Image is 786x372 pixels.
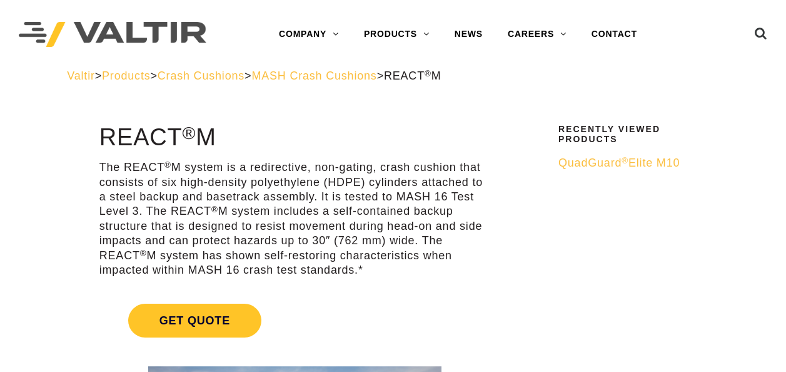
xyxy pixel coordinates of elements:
[128,304,261,338] span: Get Quote
[140,249,147,258] sup: ®
[67,70,94,82] a: Valtir
[99,125,490,151] h1: REACT M
[164,160,171,170] sup: ®
[495,22,579,47] a: CAREERS
[558,156,711,170] a: QuadGuard®Elite M10
[102,70,150,82] a: Products
[251,70,376,82] a: MASH Crash Cushions
[99,160,490,277] p: The REACT M system is a redirective, non-gating, crash cushion that consists of six high-density ...
[384,70,441,82] span: REACT M
[266,22,351,47] a: COMPANY
[99,289,490,353] a: Get Quote
[425,69,431,78] sup: ®
[351,22,442,47] a: PRODUCTS
[19,22,206,48] img: Valtir
[442,22,495,47] a: NEWS
[622,156,628,165] sup: ®
[211,205,218,214] sup: ®
[558,157,680,169] span: QuadGuard Elite M10
[183,123,196,143] sup: ®
[67,69,719,83] div: > > > >
[579,22,650,47] a: CONTACT
[158,70,244,82] a: Crash Cushions
[558,125,711,144] h2: Recently Viewed Products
